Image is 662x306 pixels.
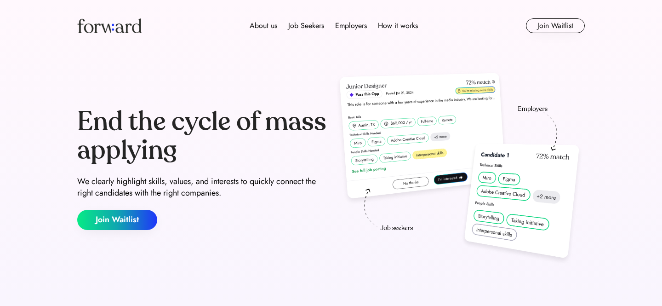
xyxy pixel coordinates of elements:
[288,20,324,31] div: Job Seekers
[335,20,367,31] div: Employers
[77,18,142,33] img: Forward logo
[77,210,157,230] button: Join Waitlist
[378,20,418,31] div: How it works
[526,18,585,33] button: Join Waitlist
[335,70,585,268] img: hero-image.png
[77,176,327,199] div: We clearly highlight skills, values, and interests to quickly connect the right candidates with t...
[77,108,327,164] div: End the cycle of mass applying
[250,20,277,31] div: About us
